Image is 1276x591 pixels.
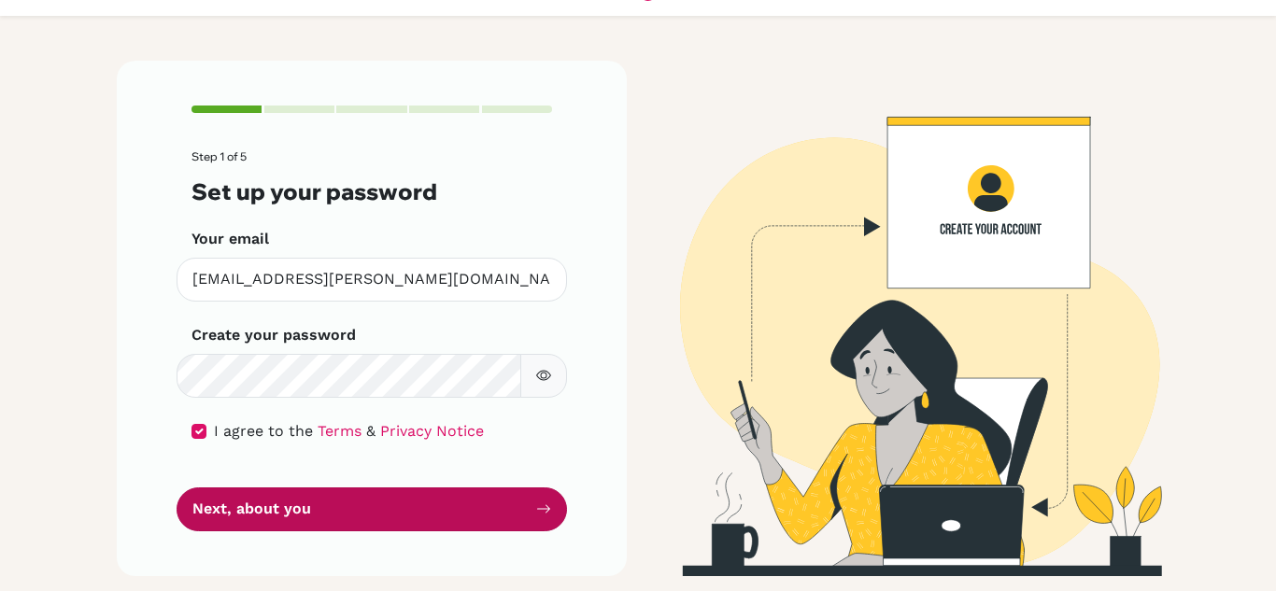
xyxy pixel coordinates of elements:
label: Create your password [191,324,356,346]
span: I agree to the [214,422,313,440]
h3: Set up your password [191,178,552,205]
span: Step 1 of 5 [191,149,247,163]
span: & [366,422,376,440]
button: Next, about you [177,487,567,531]
input: Insert your email* [177,258,567,302]
a: Terms [318,422,362,440]
a: Privacy Notice [380,422,484,440]
label: Your email [191,228,269,250]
